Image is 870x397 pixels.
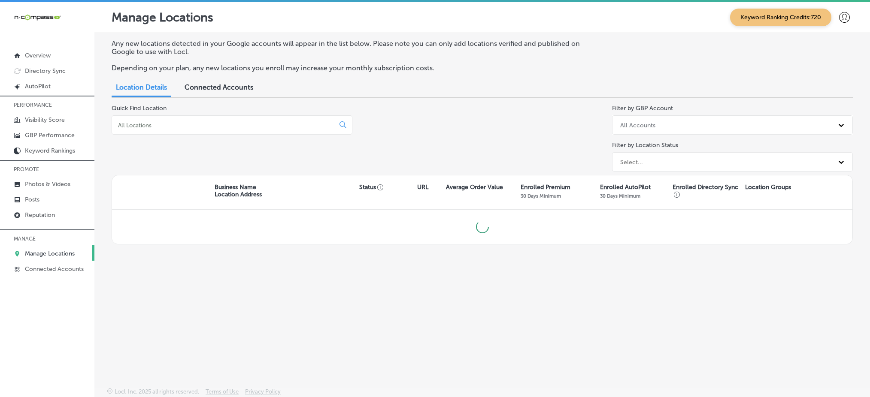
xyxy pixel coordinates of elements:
[521,183,570,191] p: Enrolled Premium
[112,39,594,56] p: Any new locations detected in your Google accounts will appear in the list below. Please note you...
[25,147,75,154] p: Keyword Rankings
[600,183,651,191] p: Enrolled AutoPilot
[185,83,253,91] span: Connected Accounts
[25,196,39,203] p: Posts
[521,193,561,199] p: 30 Days Minimum
[25,52,51,59] p: Overview
[600,193,640,199] p: 30 Days Minimum
[117,121,333,129] input: All Locations
[25,265,84,273] p: Connected Accounts
[745,183,791,191] p: Location Groups
[112,105,167,112] label: Quick Find Location
[25,250,75,257] p: Manage Locations
[25,180,70,188] p: Photos & Videos
[446,183,503,191] p: Average Order Value
[112,64,594,72] p: Depending on your plan, any new locations you enroll may increase your monthly subscription costs.
[359,183,417,191] p: Status
[25,211,55,219] p: Reputation
[730,9,831,26] span: Keyword Ranking Credits: 720
[673,183,741,198] p: Enrolled Directory Sync
[620,158,643,165] div: Select...
[115,388,199,395] p: Locl, Inc. 2025 all rights reserved.
[116,83,167,91] span: Location Details
[612,141,678,149] label: Filter by Location Status
[25,132,75,139] p: GBP Performance
[25,67,66,75] p: Directory Sync
[215,183,262,198] p: Business Name Location Address
[620,121,655,129] div: All Accounts
[25,116,65,123] p: Visibility Score
[14,13,61,21] img: 660ab0bf-5cc7-4cb8-ba1c-48b5ae0f18e60NCTV_CLogo_TV_Black_-500x88.png
[612,105,673,112] label: Filter by GBP Account
[25,83,51,90] p: AutoPilot
[417,183,428,191] p: URL
[112,10,213,24] p: Manage Locations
